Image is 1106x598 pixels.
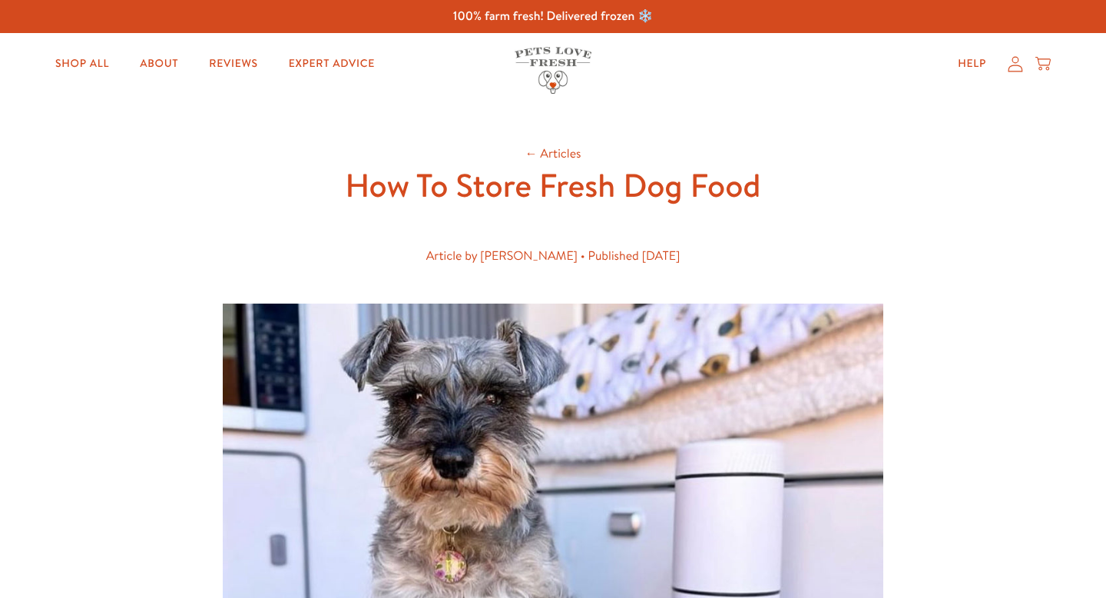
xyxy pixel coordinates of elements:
[276,48,387,79] a: Expert Advice
[525,145,581,162] a: ← Articles
[945,48,998,79] a: Help
[127,48,190,79] a: About
[197,48,270,79] a: Reviews
[332,246,774,267] div: Article by [PERSON_NAME] • Published [DATE]
[515,47,591,94] img: Pets Love Fresh
[307,164,799,207] h1: How To Store Fresh Dog Food
[43,48,121,79] a: Shop All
